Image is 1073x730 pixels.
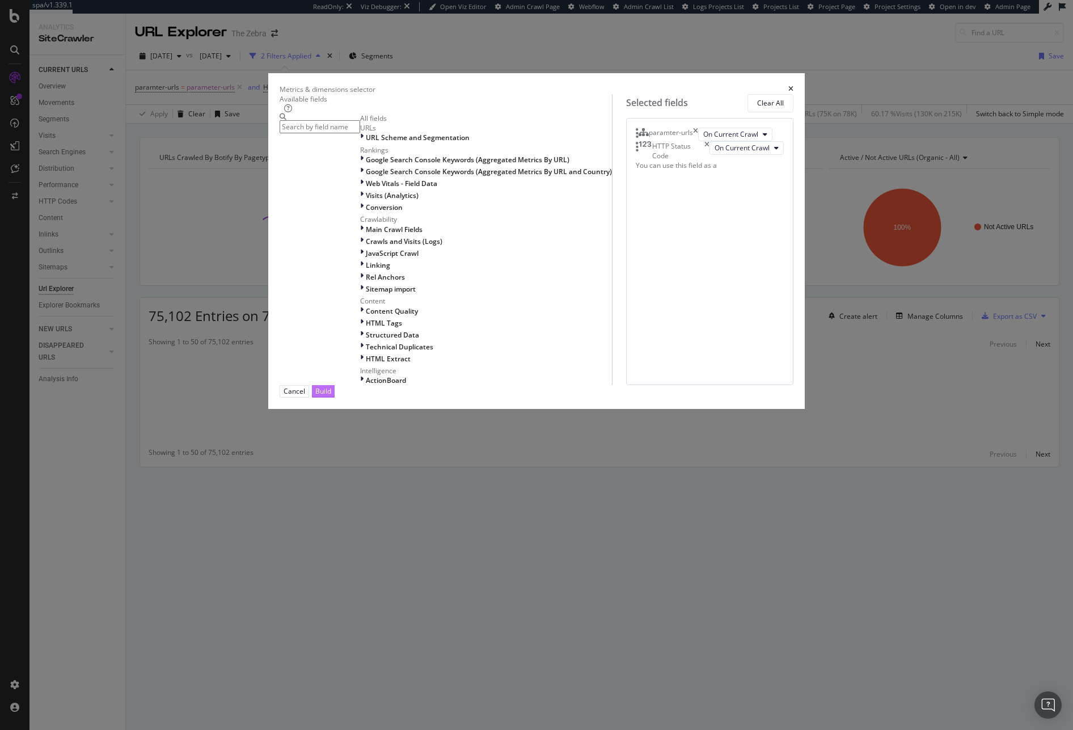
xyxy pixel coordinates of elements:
span: Google Search Console Keywords (Aggregated Metrics By URL) [366,155,569,164]
div: paramter-urls [649,128,693,141]
button: Clear All [747,94,793,112]
span: Conversion [366,202,403,212]
span: HTML Tags [366,318,402,328]
span: URL Scheme and Segmentation [366,133,470,142]
span: Rel Anchors [366,272,405,282]
span: On Current Crawl [715,143,770,153]
span: Visits (Analytics) [366,191,419,200]
span: Sitemap import [366,284,416,294]
div: Intelligence [360,366,612,375]
div: modal [268,73,805,409]
div: HTTP Status Code [652,141,704,161]
div: Metrics & dimensions selector [280,85,375,94]
div: Selected fields [626,96,688,109]
div: Content [360,296,612,306]
div: You can use this field as a [636,161,784,170]
span: Technical Duplicates [366,342,433,352]
div: All fields [360,113,612,123]
div: paramter-urlstimesOn Current Crawl [636,128,784,141]
span: On Current Crawl [703,129,758,139]
div: times [704,141,709,161]
button: On Current Crawl [698,128,772,141]
div: HTTP Status CodetimesOn Current Crawl [636,141,784,161]
div: Available fields [280,94,612,104]
span: Structured Data [366,330,419,340]
button: Cancel [280,385,309,397]
span: Web Vitals - Field Data [366,179,437,188]
span: HTML Extract [366,354,411,364]
div: Rankings [360,145,612,155]
div: times [693,128,698,141]
span: JavaScript Crawl [366,248,419,258]
button: Build [312,385,335,397]
span: ActionBoard [366,375,406,385]
span: Content Quality [366,306,418,316]
div: URLs [360,123,612,133]
div: Crawlability [360,214,612,224]
span: Main Crawl Fields [366,225,423,234]
span: Google Search Console Keywords (Aggregated Metrics By URL and Country) [366,167,612,176]
div: Open Intercom Messenger [1034,691,1062,719]
div: Cancel [284,386,305,396]
span: Crawls and Visits (Logs) [366,237,442,246]
input: Search by field name [280,120,360,133]
button: On Current Crawl [709,141,784,155]
div: Build [315,386,331,396]
div: times [788,85,793,94]
div: Clear All [757,98,784,108]
span: Linking [366,260,390,270]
